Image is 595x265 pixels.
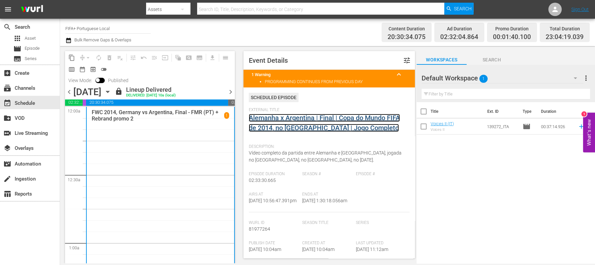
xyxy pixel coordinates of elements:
span: Asset [25,35,36,42]
span: Create [3,69,11,77]
span: Create Series Block [194,52,205,63]
span: Customize Event [403,56,411,64]
span: Ingestion [3,175,11,183]
span: Season Title [302,220,353,226]
span: [DATE] 10:04am [302,247,335,252]
span: 00:01:40.100 [83,99,86,106]
div: Total Duration [546,24,584,33]
th: Ext. ID [483,102,519,121]
span: Toggle to switch from Published to Draft view. [95,78,100,82]
span: [DATE] 10:56:47.391pm [249,198,296,203]
div: Ad Duration [440,24,478,33]
span: Wurl Id [249,220,299,226]
div: Lineup Delivered [126,86,176,93]
button: tune [399,52,415,68]
span: Refresh All Search Blocks [170,51,183,64]
span: movie [13,45,21,53]
span: 24 hours Lineup View is OFF [98,64,109,75]
span: Live Streaming [3,129,11,137]
span: Search [467,56,517,64]
span: Last Updated [356,241,406,246]
p: 1 [225,113,228,118]
span: Fill episodes with ad slates [149,52,160,63]
th: Type [519,102,537,121]
span: Vídeo completo da partida entre Alemanha e [GEOGRAPHIC_DATA], jogada no [GEOGRAPHIC_DATA], no [GE... [249,150,402,163]
span: Publish Date [249,241,299,246]
div: DELIVERED: [DATE] 10a (local) [126,93,176,98]
div: Promo Duration [493,24,531,33]
span: menu [4,5,12,13]
span: 00:55:40.961 [228,99,234,106]
span: Ends At [302,192,353,197]
span: date_range_outlined [79,66,86,73]
span: VOD [3,114,11,122]
span: chevron_left [65,88,73,96]
span: calendar_view_week_outlined [68,66,75,73]
span: [DATE] 1:30:18.056am [302,198,347,203]
span: Revert to Primary Episode [138,52,149,63]
span: 20:30:34.075 [388,33,426,41]
span: preview_outlined [90,66,96,73]
span: Airs At [249,192,299,197]
svg: Add to Schedule [578,123,585,130]
span: 1 [479,72,488,86]
span: Remove Gaps & Overlaps [77,52,93,63]
span: lock [115,87,123,95]
span: Reports [3,190,11,198]
span: Loop Content [93,52,104,63]
span: Series [356,220,406,226]
span: Day Calendar View [218,51,231,64]
span: apps [13,34,21,42]
span: Workspaces [417,56,467,64]
span: Episode # [356,172,406,177]
title: 1 Warning [251,72,391,77]
span: Search [454,3,472,15]
div: 1 [581,111,587,117]
span: Overlays [3,144,11,152]
span: 81977264 [249,226,270,232]
span: keyboard_arrow_up [395,70,403,78]
span: Series [13,55,21,63]
span: Event Details [249,56,288,64]
span: Bulk Remove Gaps & Overlaps [73,37,131,42]
span: 23:04:19.039 [546,33,584,41]
span: View Backup [88,64,98,75]
span: 20:30:34.075 [86,99,228,106]
span: 00:01:40.100 [493,33,531,41]
span: Series [25,55,37,62]
span: content_copy [68,54,75,61]
th: Duration [537,102,577,121]
button: keyboard_arrow_up [391,66,407,82]
span: Episode [523,122,531,130]
span: Schedule [3,99,11,107]
span: 02:32:04.864 [440,33,478,41]
th: Title [431,102,483,121]
span: Episode Duration [249,172,299,177]
button: Open Feedback Widget [583,113,595,153]
td: 139272_ITA [484,118,520,135]
span: 02:32:04.864 [65,99,83,106]
span: Clear Lineup [115,52,125,63]
button: Search [444,3,474,15]
div: Content Duration [388,24,426,33]
a: Alemanha x Argentina | Final | Copa do Mundo FIFA de 2014, no [GEOGRAPHIC_DATA] | Jogo Completo [249,114,400,132]
span: toggle_off [100,66,107,73]
span: Episode [25,45,40,52]
span: Season # [302,172,353,177]
td: 00:37:14.926 [538,118,575,135]
span: Automation [3,160,11,168]
span: Customize Events [125,51,138,64]
span: more_vert [582,74,590,82]
span: Description: [249,144,407,150]
span: View Mode: [65,78,95,83]
span: [DATE] 11:12am [356,247,388,252]
div: Default Workspace [422,69,583,87]
span: Download as CSV [205,51,218,64]
span: chevron_right [226,88,235,96]
span: search [3,23,11,31]
span: External Title [249,107,407,113]
span: Update Metadata from Key Asset [160,52,170,63]
span: Month Calendar View [77,64,88,75]
span: Created At [302,241,353,246]
span: Channels [3,84,11,92]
